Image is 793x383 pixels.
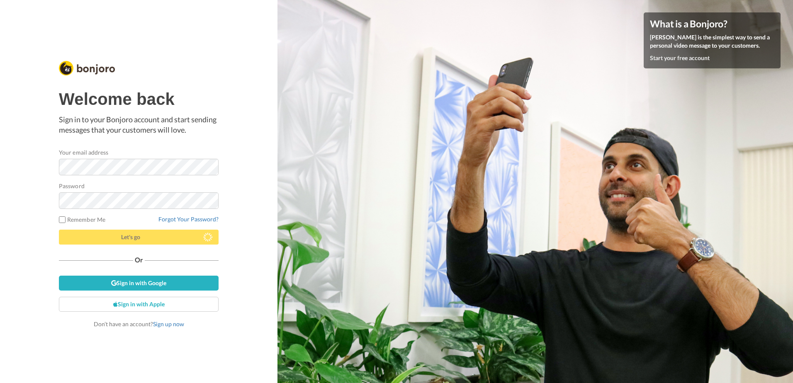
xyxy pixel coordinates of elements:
[153,320,184,327] a: Sign up now
[59,276,219,291] a: Sign in with Google
[59,114,219,136] p: Sign in to your Bonjoro account and start sending messages that your customers will love.
[59,230,219,245] button: Let's go
[59,215,105,224] label: Remember Me
[59,148,108,157] label: Your email address
[650,19,774,29] h4: What is a Bonjoro?
[121,233,140,240] span: Let's go
[650,33,774,50] p: [PERSON_NAME] is the simplest way to send a personal video message to your customers.
[59,182,85,190] label: Password
[59,216,66,223] input: Remember Me
[133,257,145,263] span: Or
[158,216,219,223] a: Forgot Your Password?
[59,90,219,108] h1: Welcome back
[59,297,219,312] a: Sign in with Apple
[94,320,184,327] span: Don’t have an account?
[650,54,710,61] a: Start your free account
